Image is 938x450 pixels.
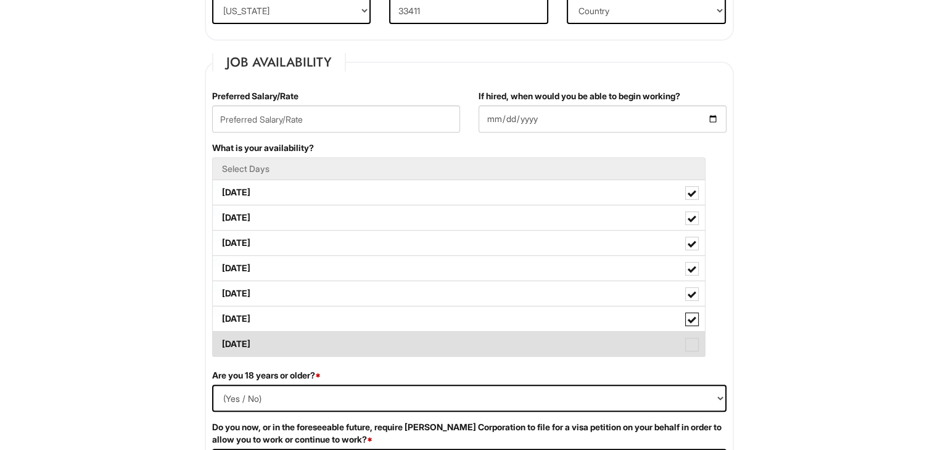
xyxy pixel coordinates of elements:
label: [DATE] [213,205,705,230]
label: [DATE] [213,306,705,331]
label: [DATE] [213,256,705,280]
label: [DATE] [213,281,705,306]
label: Do you now, or in the foreseeable future, require [PERSON_NAME] Corporation to file for a visa pe... [212,421,726,446]
label: Are you 18 years or older? [212,369,321,382]
label: Preferred Salary/Rate [212,90,298,102]
legend: Job Availability [212,53,346,72]
label: [DATE] [213,180,705,205]
label: [DATE] [213,231,705,255]
label: What is your availability? [212,142,314,154]
h5: Select Days [222,164,696,173]
select: (Yes / No) [212,385,726,412]
input: Preferred Salary/Rate [212,105,460,133]
label: [DATE] [213,332,705,356]
label: If hired, when would you be able to begin working? [479,90,680,102]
